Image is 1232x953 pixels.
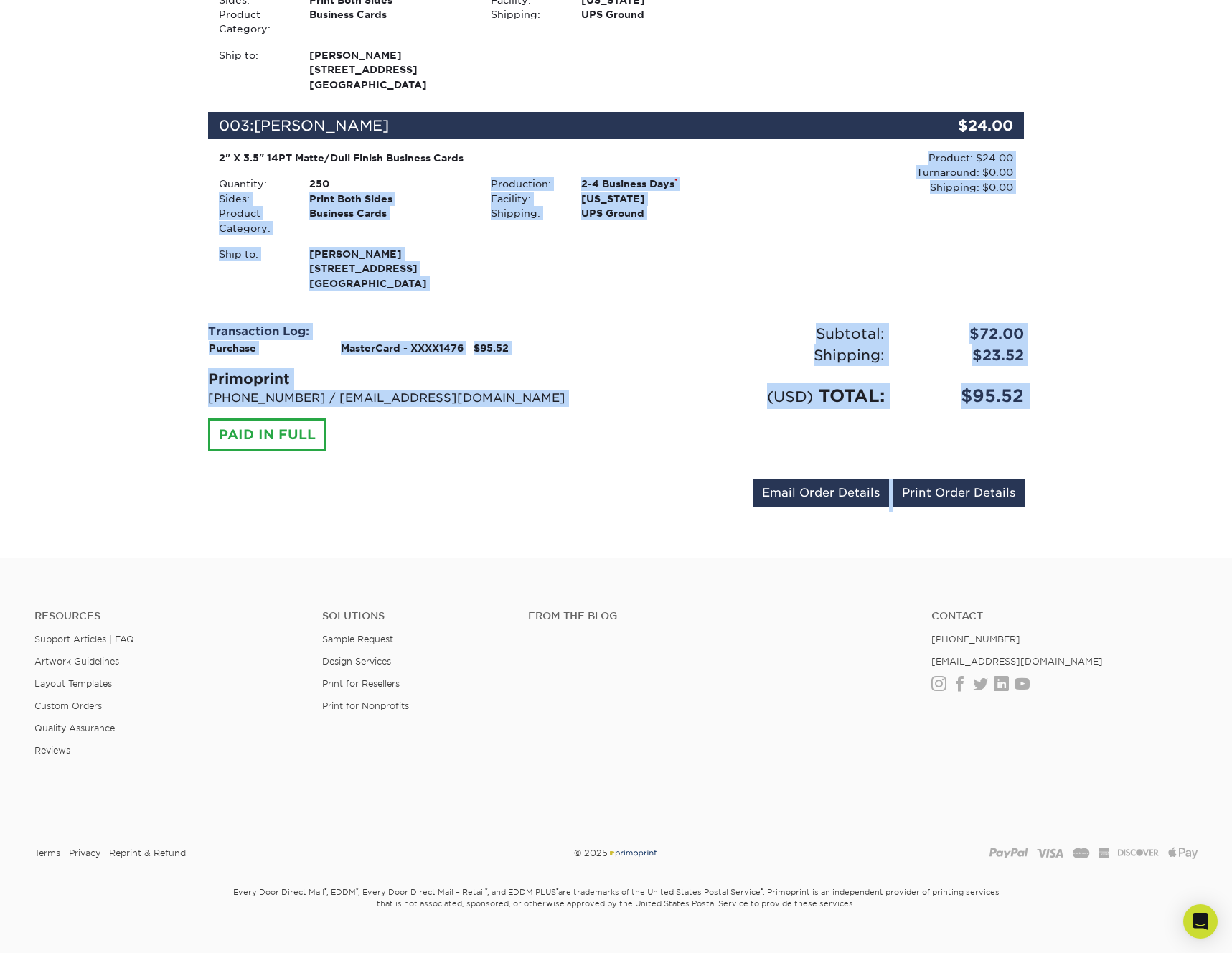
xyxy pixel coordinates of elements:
[208,323,606,340] div: Transaction Log:
[34,723,115,733] a: Quality Assurance
[1183,904,1218,939] div: Open Intercom Messenger
[556,886,558,893] sup: ®
[767,388,813,405] small: (USD)
[309,48,469,90] strong: [GEOGRAPHIC_DATA]
[34,634,134,644] a: Support Articles | FAQ
[298,177,480,191] div: 250
[69,842,100,864] a: Privacy
[309,48,469,62] span: [PERSON_NAME]
[322,656,391,667] a: Design Services
[322,634,393,644] a: Sample Request
[570,7,752,22] div: UPS Ground
[254,117,389,134] span: [PERSON_NAME]
[480,206,570,220] div: Shipping:
[753,479,889,507] a: Email Order Details
[34,842,60,864] a: Terms
[322,610,507,622] h4: Solutions
[895,323,1035,344] div: $72.00
[341,342,464,354] strong: MasterCard - XXXX1476
[309,261,469,276] span: [STREET_ADDRESS]
[480,7,570,22] div: Shipping:
[931,610,1198,622] a: Contact
[761,886,763,893] sup: ®
[931,656,1103,667] a: [EMAIL_ADDRESS][DOMAIN_NAME]
[418,842,813,864] div: © 2025
[34,700,102,711] a: Custom Orders
[485,886,487,893] sup: ®
[474,342,509,354] strong: $95.52
[208,177,298,191] div: Quantity:
[895,344,1035,366] div: $23.52
[298,206,480,235] div: Business Cards
[197,881,1036,944] small: Every Door Direct Mail , EDDM , Every Door Direct Mail – Retail , and EDDM PLUS are trademarks of...
[528,610,893,622] h4: From the Blog
[109,842,186,864] a: Reprint & Refund
[309,62,469,77] span: [STREET_ADDRESS]
[895,383,1035,409] div: $95.52
[356,886,358,893] sup: ®
[209,342,256,354] strong: Purchase
[208,192,298,206] div: Sides:
[888,112,1025,139] div: $24.00
[208,112,888,139] div: 003:
[208,418,326,451] div: PAID IN FULL
[480,192,570,206] div: Facility:
[309,247,469,289] strong: [GEOGRAPHIC_DATA]
[570,192,752,206] div: [US_STATE]
[34,678,112,689] a: Layout Templates
[208,48,298,92] div: Ship to:
[309,247,469,261] span: [PERSON_NAME]
[208,390,606,407] p: [PHONE_NUMBER] / [EMAIL_ADDRESS][DOMAIN_NAME]
[819,385,885,406] span: TOTAL:
[34,610,301,622] h4: Resources
[208,247,298,291] div: Ship to:
[931,634,1020,644] a: [PHONE_NUMBER]
[219,151,742,165] div: 2" X 3.5" 14PT Matte/Dull Finish Business Cards
[4,909,122,948] iframe: Google Customer Reviews
[322,678,400,689] a: Print for Resellers
[893,479,1025,507] a: Print Order Details
[34,656,119,667] a: Artwork Guidelines
[616,344,895,366] div: Shipping:
[34,745,70,756] a: Reviews
[208,7,298,37] div: Product Category:
[298,192,480,206] div: Print Both Sides
[298,7,480,37] div: Business Cards
[616,323,895,344] div: Subtotal:
[322,700,409,711] a: Print for Nonprofits
[324,886,326,893] sup: ®
[480,177,570,191] div: Production:
[208,206,298,235] div: Product Category:
[570,206,752,220] div: UPS Ground
[608,848,658,858] img: Primoprint
[208,368,606,390] div: Primoprint
[752,151,1013,194] div: Product: $24.00 Turnaround: $0.00 Shipping: $0.00
[570,177,752,191] div: 2-4 Business Days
